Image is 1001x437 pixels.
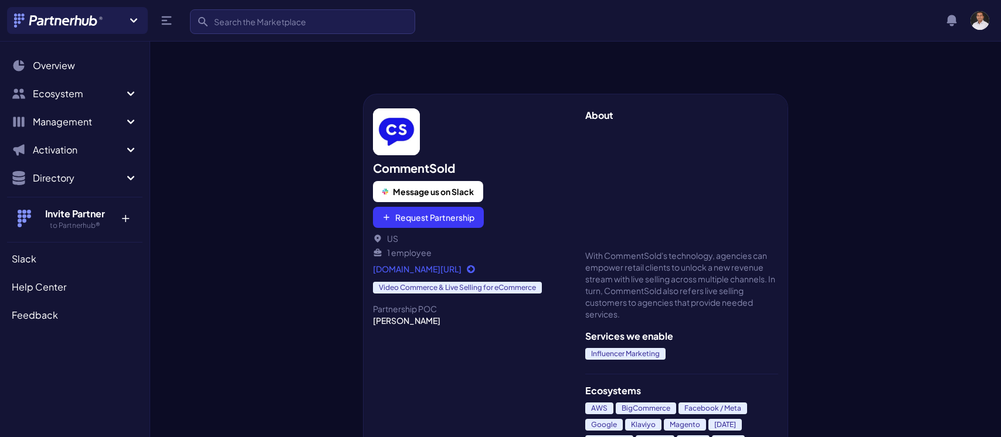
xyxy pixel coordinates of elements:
[585,402,613,414] span: AWS
[708,419,742,431] span: [DATE]
[33,171,124,185] span: Directory
[585,329,779,343] h3: Services we enable
[373,108,420,155] img: CommentSold
[7,138,142,162] button: Activation
[7,54,142,77] a: Overview
[373,315,566,326] div: [PERSON_NAME]
[373,247,566,258] li: 1 employee
[7,82,142,105] button: Ecosystem
[7,303,142,327] a: Feedback
[37,207,113,221] h4: Invite Partner
[373,160,566,176] h2: CommentSold
[373,207,484,228] button: Request Partnership
[373,181,483,202] button: Message us on Slack
[616,402,676,414] span: BigCommerce
[585,250,779,320] span: With CommentSold's technology, agencies can empower retail clients to unlock a new revenue stream...
[625,419,661,431] span: Klaviyo
[7,247,142,271] a: Slack
[373,303,566,315] div: Partnership POC
[7,197,142,240] button: Invite Partner to Partnerhub® +
[113,207,138,226] p: +
[7,110,142,134] button: Management
[12,280,66,294] span: Help Center
[664,419,706,431] span: Magento
[393,186,474,197] span: Message us on Slack
[33,87,124,101] span: Ecosystem
[7,275,142,299] a: Help Center
[678,402,747,414] span: Facebook / Meta
[12,252,36,266] span: Slack
[585,108,779,122] h3: About
[14,13,104,28] img: Partnerhub® Logo
[373,282,542,293] span: Video Commerce & Live Selling for eCommerce
[585,348,666,360] span: Influencer Marketing
[33,115,124,129] span: Management
[33,59,75,73] span: Overview
[373,233,566,244] li: US
[33,143,124,157] span: Activation
[585,384,779,398] h3: Ecosystems
[37,221,113,230] h5: to Partnerhub®
[190,9,415,34] input: Search the Marketplace
[373,263,566,275] a: [DOMAIN_NAME][URL]
[971,11,989,30] img: user photo
[7,166,142,190] button: Directory
[585,419,623,431] span: Google
[12,308,58,322] span: Feedback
